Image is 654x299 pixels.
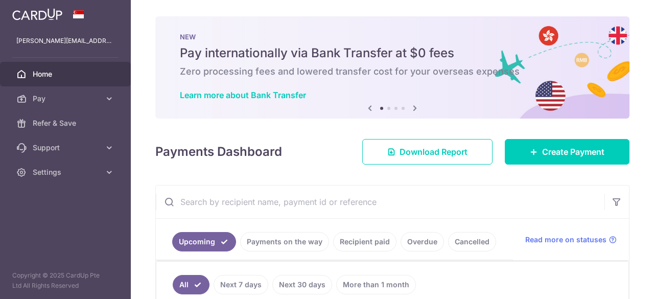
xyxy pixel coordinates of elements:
[155,16,629,119] img: Bank transfer banner
[400,146,468,158] span: Download Report
[542,146,604,158] span: Create Payment
[180,33,605,41] p: NEW
[172,232,236,251] a: Upcoming
[333,232,396,251] a: Recipient paid
[33,118,100,128] span: Refer & Save
[33,69,100,79] span: Home
[336,275,416,294] a: More than 1 month
[155,143,282,161] h4: Payments Dashboard
[505,139,629,165] a: Create Payment
[12,8,62,20] img: CardUp
[16,36,114,46] p: [PERSON_NAME][EMAIL_ADDRESS][DOMAIN_NAME]
[33,167,100,177] span: Settings
[525,235,606,245] span: Read more on statuses
[240,232,329,251] a: Payments on the way
[525,235,617,245] a: Read more on statuses
[180,65,605,78] h6: Zero processing fees and lowered transfer cost for your overseas expenses
[33,94,100,104] span: Pay
[362,139,493,165] a: Download Report
[33,143,100,153] span: Support
[448,232,496,251] a: Cancelled
[401,232,444,251] a: Overdue
[173,275,209,294] a: All
[214,275,268,294] a: Next 7 days
[180,90,306,100] a: Learn more about Bank Transfer
[272,275,332,294] a: Next 30 days
[156,186,604,218] input: Search by recipient name, payment id or reference
[180,45,605,61] h5: Pay internationally via Bank Transfer at $0 fees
